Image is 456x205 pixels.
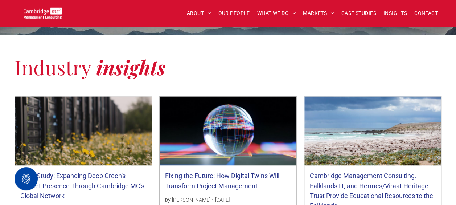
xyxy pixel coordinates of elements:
[214,8,253,19] a: OUR PEOPLE
[380,8,411,19] a: INSIGHTS
[304,96,441,165] a: A vivid photo of the skyline of Stanley on the Falkland Islands
[212,197,214,203] span: •
[24,8,62,16] a: Your Business Transformed | Cambridge Management Consulting
[254,8,300,19] a: WHAT WE DO
[338,8,380,19] a: CASE STUDIES
[215,197,230,203] span: [DATE]
[160,96,296,165] a: Crystal ball on a neon floor
[299,8,337,19] a: MARKETS
[96,53,165,80] strong: insights
[165,171,291,190] a: Fixing the Future: How Digital Twins Will Transform Project Management
[20,171,146,200] a: Case Study: Expanding Deep Green's Market Presence Through Cambridge MC's Global Network
[15,96,152,165] a: A Data centre in a field
[165,197,210,203] span: by [PERSON_NAME]
[15,53,91,80] span: Industry
[24,7,62,19] img: Go to Homepage
[411,8,441,19] a: CONTACT
[183,8,215,19] a: ABOUT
